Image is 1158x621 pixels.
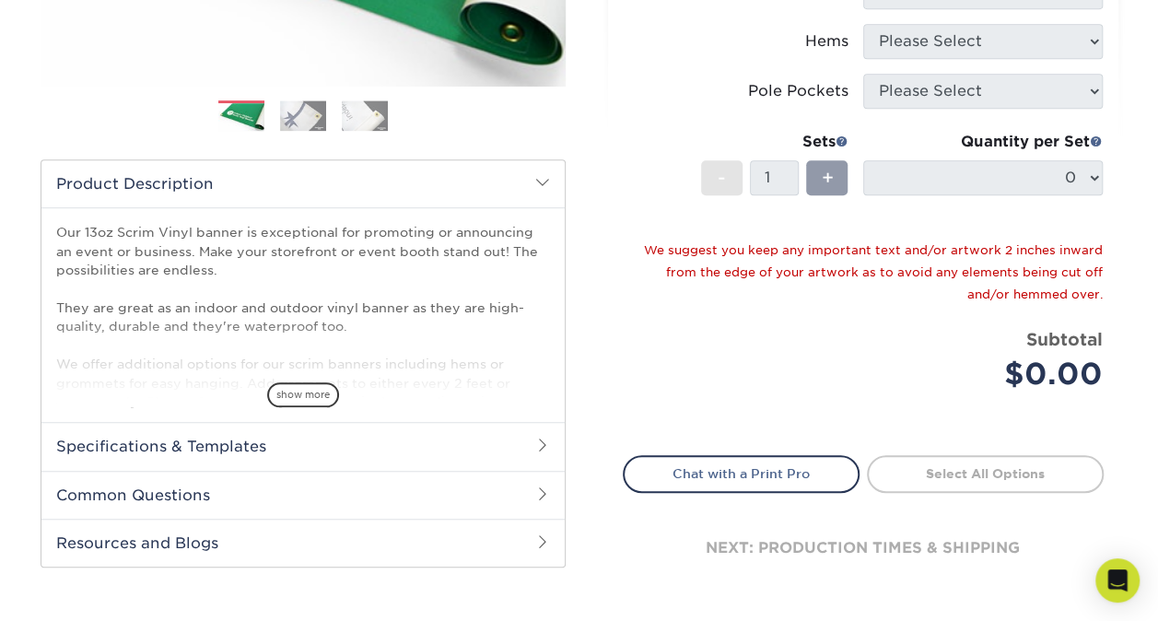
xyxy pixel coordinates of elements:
[1026,329,1103,349] strong: Subtotal
[867,455,1104,492] a: Select All Options
[1095,558,1140,603] div: Open Intercom Messenger
[41,471,565,519] h2: Common Questions
[805,30,848,53] div: Hems
[623,455,860,492] a: Chat with a Print Pro
[342,100,388,131] img: Banners 03
[748,80,848,102] div: Pole Pockets
[644,243,1103,301] small: We suggest you keep any important text and/or artwork 2 inches inward from the edge of your artwo...
[41,160,565,207] h2: Product Description
[218,101,264,134] img: Banners 01
[280,100,326,131] img: Banners 02
[5,565,157,615] iframe: Google Customer Reviews
[863,131,1103,153] div: Quantity per Set
[718,164,726,192] span: -
[41,519,565,567] h2: Resources and Blogs
[821,164,833,192] span: +
[41,422,565,470] h2: Specifications & Templates
[877,352,1103,396] div: $0.00
[701,131,848,153] div: Sets
[623,493,1104,603] div: next: production times & shipping
[267,382,339,407] span: show more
